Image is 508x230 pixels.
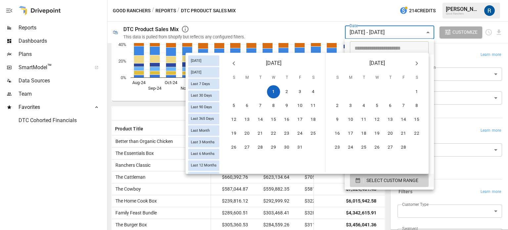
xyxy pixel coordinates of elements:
span: Last 12 Months [188,163,219,168]
span: [DATE] [188,70,204,74]
span: Last 6 Months [188,152,217,156]
span: Last 3 Months [188,140,217,144]
span: Tuesday [358,71,370,84]
button: 27 [384,141,397,154]
span: Friday [294,71,306,84]
span: Sunday [228,71,240,84]
button: 15 [267,113,280,126]
button: 8 [267,99,280,113]
span: SELECT CUSTOM RANGE [366,176,418,185]
button: 8 [410,99,423,113]
button: 28 [254,141,267,154]
button: 2 [280,85,293,99]
div: Last Year [188,172,219,182]
button: 16 [331,127,344,140]
button: 17 [344,127,357,140]
button: 21 [254,127,267,140]
button: 24 [293,127,307,140]
button: 3 [293,85,307,99]
span: Wednesday [268,71,279,84]
button: 12 [227,113,240,126]
button: 11 [357,113,370,126]
button: 30 [280,141,293,154]
button: 9 [280,99,293,113]
div: [DATE] [188,55,219,66]
button: Next month [410,57,423,70]
button: 20 [240,127,254,140]
button: 6 [240,99,254,113]
button: 26 [227,141,240,154]
span: Sunday [331,71,343,84]
button: 7 [254,99,267,113]
span: Monday [345,71,357,84]
button: 9 [331,113,344,126]
span: Saturday [307,71,319,84]
button: 15 [410,113,423,126]
span: Thursday [281,71,293,84]
button: 18 [357,127,370,140]
span: [DATE] [188,59,204,63]
button: 5 [227,99,240,113]
button: 2 [331,99,344,113]
button: 24 [344,141,357,154]
span: [DATE] [369,59,385,68]
button: SELECT CUSTOM RANGE [350,174,429,187]
button: 3 [344,99,357,113]
button: Previous month [227,57,240,70]
button: 29 [267,141,280,154]
span: Saturday [411,71,423,84]
span: [DATE] [266,59,281,68]
button: 21 [397,127,410,140]
button: 14 [254,113,267,126]
div: Last 90 Days [188,102,219,113]
span: Friday [398,71,409,84]
button: 1 [410,85,423,99]
span: Last 365 Days [188,117,217,121]
span: Tuesday [254,71,266,84]
button: 22 [410,127,423,140]
span: Last 7 Days [188,82,213,86]
button: 23 [331,141,344,154]
button: 1 [267,85,280,99]
button: 31 [293,141,307,154]
button: 19 [370,127,384,140]
div: Last 7 Days [188,79,219,89]
span: Monday [241,71,253,84]
button: 13 [240,113,254,126]
button: 4 [357,99,370,113]
button: 6 [384,99,397,113]
button: 11 [307,99,320,113]
button: 23 [280,127,293,140]
button: 26 [370,141,384,154]
span: Wednesday [371,71,383,84]
button: 17 [293,113,307,126]
div: Last Month [188,125,219,136]
span: Last 90 Days [188,105,215,110]
div: Last 365 Days [188,114,219,124]
div: [DATE] [188,67,219,78]
button: 25 [307,127,320,140]
button: 22 [267,127,280,140]
button: 13 [384,113,397,126]
button: 5 [370,99,384,113]
button: 16 [280,113,293,126]
div: Last 30 Days [188,90,219,101]
button: 19 [227,127,240,140]
div: Last 12 Months [188,160,219,171]
button: 25 [357,141,370,154]
span: Thursday [384,71,396,84]
button: 4 [307,85,320,99]
button: 28 [397,141,410,154]
div: Last 3 Months [188,137,219,148]
button: 14 [397,113,410,126]
button: 27 [240,141,254,154]
div: Last 6 Months [188,149,219,159]
button: 10 [344,113,357,126]
button: 20 [384,127,397,140]
button: 12 [370,113,384,126]
button: 7 [397,99,410,113]
span: Last 30 Days [188,93,215,98]
button: 18 [307,113,320,126]
span: Last Month [188,128,212,133]
button: 10 [293,99,307,113]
